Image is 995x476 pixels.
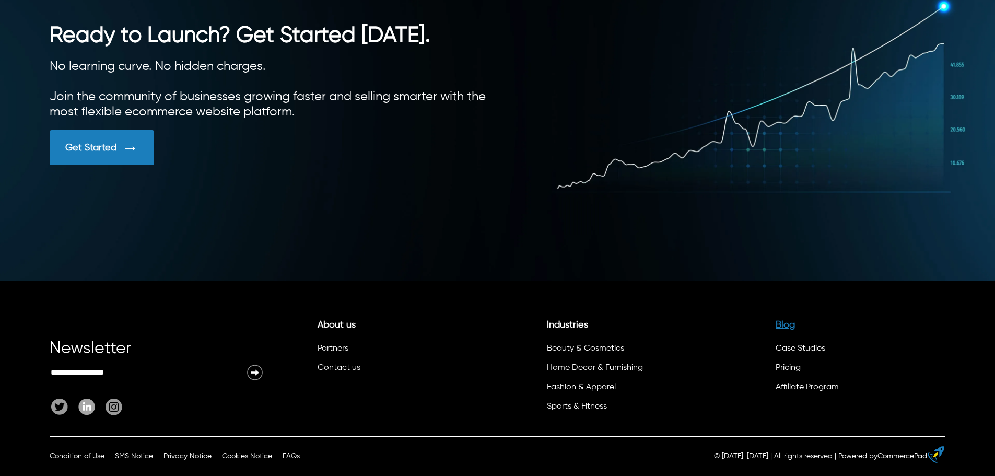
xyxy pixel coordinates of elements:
a: SMS Notice [115,452,153,460]
div: Newsletter [50,343,263,364]
li: Affiliate Program [774,379,940,399]
img: Linkedin [78,399,95,415]
div: Powered by [838,451,927,461]
a: Pricing [776,364,801,372]
img: Newsletter Submit [247,364,263,381]
li: Fashion & Apparel [545,379,711,399]
a: Home Decor & Furnishing [547,364,643,372]
a: Blog [776,320,795,330]
a: eCommerce builder by CommercePad [930,446,944,467]
img: Instagram [106,399,122,415]
li: Case Studies [774,341,940,360]
a: Beauty & Cosmetics [547,344,624,353]
img: eCommerce builder by CommercePad [928,446,944,463]
li: Home Decor & Furnishing [545,360,711,379]
li: Beauty & Cosmetics [545,341,711,360]
div: No learning curve. No hidden charges. Join the community of businesses growing faster and selling... [50,59,497,120]
a: Contact us [318,364,360,372]
a: Fashion & Apparel [547,383,616,391]
li: Contact us [316,360,482,379]
a: Condition of Use [50,452,104,460]
a: Partners [318,344,348,353]
li: Pricing [774,360,940,379]
img: Twitter [51,399,68,415]
a: FAQs [283,452,300,460]
a: About us [318,320,356,330]
a: Case Studies [776,344,825,353]
div: Get Started [65,142,116,154]
a: Instagram [100,399,122,415]
a: Affiliate Program [776,383,839,391]
span: Cookies Policy [222,452,272,460]
a: Sports & Fitness [547,402,607,411]
a: Cookies Notice [222,452,272,460]
h2: Ready to Launch? Get Started [DATE]. [50,22,497,49]
div: | [835,451,836,461]
a: Get Started [50,130,497,165]
p: © [DATE]-[DATE] | All rights reserved [714,451,833,461]
a: Linkedin [73,399,100,415]
li: Sports & Fitness [545,399,711,418]
li: Partners [316,341,482,360]
a: CommercePad [877,452,927,460]
a: Twitter [51,399,73,415]
a: Industries [547,320,588,330]
a: Privacy Notice [163,452,212,460]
